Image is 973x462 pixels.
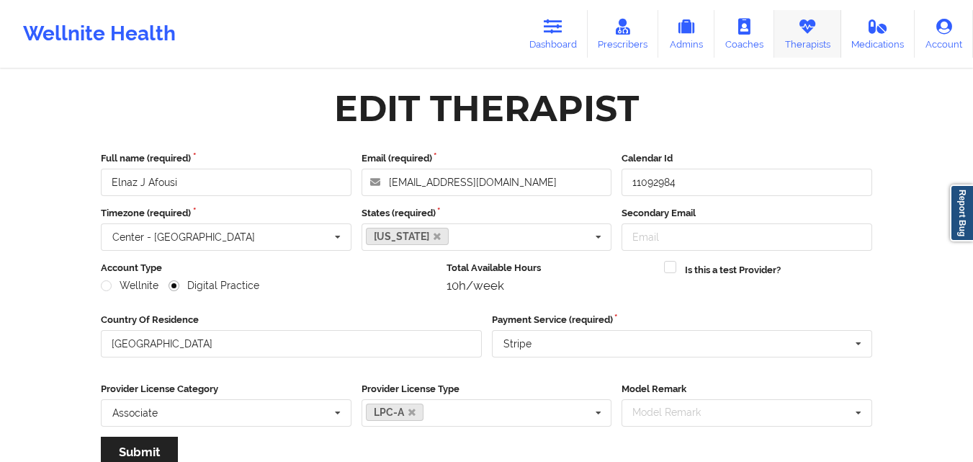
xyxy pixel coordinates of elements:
[685,263,781,277] label: Is this a test Provider?
[447,261,655,275] label: Total Available Hours
[622,382,872,396] label: Model Remark
[622,223,872,251] input: Email
[334,86,639,131] div: Edit Therapist
[112,408,158,418] div: Associate
[841,10,915,58] a: Medications
[101,261,436,275] label: Account Type
[492,313,873,327] label: Payment Service (required)
[915,10,973,58] a: Account
[362,169,612,196] input: Email address
[629,404,722,421] div: Model Remark
[362,151,612,166] label: Email (required)
[447,278,655,293] div: 10h/week
[362,382,612,396] label: Provider License Type
[101,151,351,166] label: Full name (required)
[622,151,872,166] label: Calendar Id
[101,382,351,396] label: Provider License Category
[658,10,714,58] a: Admins
[101,169,351,196] input: Full name
[622,169,872,196] input: Calendar Id
[622,206,872,221] label: Secondary Email
[101,206,351,221] label: Timezone (required)
[950,185,973,241] a: Report Bug
[588,10,659,58] a: Prescribers
[366,228,449,245] a: [US_STATE]
[503,339,532,349] div: Stripe
[366,404,424,421] a: LPC-A
[362,206,612,221] label: States (required)
[101,313,482,327] label: Country Of Residence
[519,10,588,58] a: Dashboard
[169,280,259,292] label: Digital Practice
[112,232,255,242] div: Center - [GEOGRAPHIC_DATA]
[714,10,774,58] a: Coaches
[101,280,158,292] label: Wellnite
[774,10,841,58] a: Therapists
